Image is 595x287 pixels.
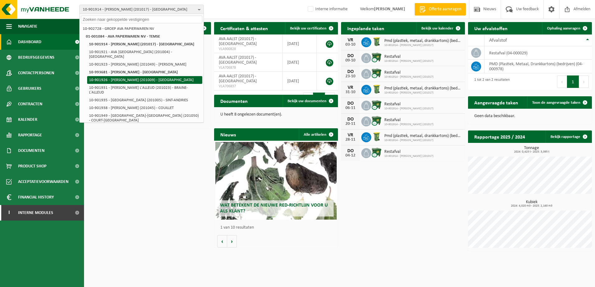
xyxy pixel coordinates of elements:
span: Financial History [18,189,54,205]
img: WB-0240-HPE-GN-50 [371,131,382,142]
li: 10-901926 - [PERSON_NAME] (201009) - [GEOGRAPHIC_DATA] [87,76,202,84]
span: Afvalstof [489,38,507,43]
li: 10-901921 - AVA [GEOGRAPHIC_DATA] (201004) - [GEOGRAPHIC_DATA] [87,48,202,61]
span: 10-901914 - [PERSON_NAME] (201017) [384,139,462,142]
li: 10-901931 - [PERSON_NAME] L'ALLEUD (201023) - BRAINE-L'ALLEUD [87,84,202,96]
p: Geen data beschikbaar. [474,114,586,118]
span: Pmd (plastiek, metaal, drankkartons) (bedrijven) [384,39,462,43]
a: Wat betekent de nieuwe RED-richtlijn voor u als klant? [215,142,337,220]
span: VLA706878 [219,65,278,70]
span: Pmd (plastiek, metaal, drankkartons) (bedrijven) [384,86,462,91]
h2: Uw afvalstoffen [468,22,514,34]
span: 10-901914 - [PERSON_NAME] (201017) [384,154,433,158]
img: WB-1100-CU [371,52,382,63]
h2: Rapportage 2025 / 2024 [468,130,531,143]
span: Rapportage [18,127,42,143]
a: Bekijk uw certificaten [285,22,337,34]
label: Interne informatie [307,5,348,14]
span: Acceptatievoorwaarden [18,174,68,189]
li: 10-901914 - [PERSON_NAME] (201017) - [GEOGRAPHIC_DATA] [87,40,202,48]
h2: Documenten [214,95,254,107]
span: Gebruikers [18,81,41,96]
span: Restafval [384,102,433,107]
span: 2024: 4,020 m3 - 2025: 2,160 m3 [471,204,592,207]
td: [DATE] [283,34,317,53]
span: Restafval [384,54,433,59]
img: WB-0240-HPE-GN-50 [371,36,382,47]
button: 1 [567,75,579,88]
span: 10-901914 - [PERSON_NAME] (201017) [384,123,433,126]
img: WB-1100-CU [371,147,382,158]
h2: Ingeplande taken [341,22,391,34]
span: Pmd (plastiek, metaal, drankkartons) (bedrijven) [384,134,462,139]
button: 10-901914 - [PERSON_NAME] (201017) - [GEOGRAPHIC_DATA] [79,5,204,14]
strong: 10-993681 - [PERSON_NAME] - [GEOGRAPHIC_DATA] [89,70,178,74]
span: Product Shop [18,158,46,174]
div: 06-11 [344,106,357,110]
span: I [6,205,12,221]
strong: [PERSON_NAME] [374,7,405,11]
td: restafval (04-000029) [485,46,592,60]
li: 10-902728 - GROEP AVA PAPIERWAREN NV [81,25,202,33]
span: VLA706837 [219,84,278,89]
img: WB-1100-CU [371,100,382,110]
span: AVA AALST (201017) - [GEOGRAPHIC_DATA] [219,37,257,46]
span: 10-901914 - [PERSON_NAME] (201017) [384,91,462,95]
div: 09-10 [344,58,357,63]
a: Ophaling aanvragen [542,22,591,34]
span: Bekijk uw documenten [288,99,326,103]
span: Interne modules [18,205,53,221]
button: Vorige [217,235,227,248]
input: Zoeken naar gekoppelde vestigingen [81,16,202,23]
span: AVA AALST (201017) - [GEOGRAPHIC_DATA] [219,55,257,65]
h2: Nieuws [214,128,242,140]
span: Offerte aanvragen [427,6,463,12]
div: DO [344,148,357,153]
span: AVA AALST (201017) - [GEOGRAPHIC_DATA] [219,74,257,84]
div: DO [344,69,357,74]
span: Kalender [18,112,37,127]
span: Contactpersonen [18,65,54,81]
h3: Tonnage [471,146,592,153]
div: 20-11 [344,122,357,126]
li: 10-901949 - [GEOGRAPHIC_DATA]-[GEOGRAPHIC_DATA] (201050) - COURT-[GEOGRAPHIC_DATA] [87,112,202,124]
span: Contracten [18,96,42,112]
li: 10-901923 - [PERSON_NAME] (201049) - [PERSON_NAME] [87,61,202,68]
img: WB-0240-HPE-GN-50 [371,84,382,94]
span: Restafval [384,118,433,123]
div: DO [344,101,357,106]
div: 23-10 [344,74,357,79]
div: 31-10 [344,90,357,94]
img: WB-1100-CU [371,116,382,126]
div: VR [344,38,357,43]
span: 10-901914 - [PERSON_NAME] (201017) - [GEOGRAPHIC_DATA] [83,5,195,14]
div: 28-11 [344,138,357,142]
div: VR [344,85,357,90]
span: 2024: 0,425 t - 2025: 3,095 t [471,150,592,153]
span: Bekijk uw kalender [421,26,453,30]
a: Alle artikelen [299,128,337,141]
h3: Kubiek [471,200,592,207]
span: 10-901914 - [PERSON_NAME] (201017) [384,107,433,111]
span: 10-901914 - [PERSON_NAME] (201017) [384,43,462,47]
span: Dashboard [18,34,41,50]
button: Next [579,75,589,88]
div: 04-12 [344,153,357,158]
h2: Certificaten & attesten [214,22,274,34]
li: 10-901938 - [PERSON_NAME] (201045) - COUILLET [87,104,202,112]
span: Restafval [384,70,433,75]
a: Bekijk uw kalender [416,22,464,34]
button: Volgende [227,235,237,248]
td: [DATE] [283,72,317,90]
a: Bekijk rapportage [546,130,591,143]
strong: 01-001084 - AVA PAPIERWAREN NV - TEMSE [86,34,160,39]
div: 03-10 [344,43,357,47]
span: VLA900828 [219,47,278,52]
div: 1 tot 2 van 2 resultaten [471,75,510,89]
span: Restafval [384,149,433,154]
div: VR [344,133,357,138]
li: 10-901935 - [GEOGRAPHIC_DATA] (201005) - SINT-ANDRIES [87,96,202,104]
span: Wat betekent de nieuwe RED-richtlijn voor u als klant? [220,203,328,214]
span: Ophaling aanvragen [547,26,580,30]
a: Bekijk uw documenten [283,95,337,107]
